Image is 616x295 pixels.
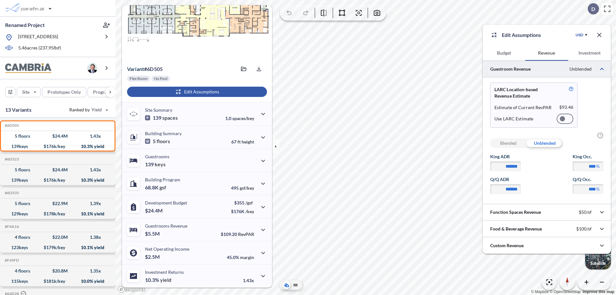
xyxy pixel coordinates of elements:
p: Satellite [590,261,606,266]
p: Custom Revenue [490,242,524,249]
button: Site Plan [292,281,299,289]
label: % [596,163,600,169]
button: Budget [483,45,525,61]
a: Mapbox homepage [117,286,146,293]
p: Development Budget [145,200,187,205]
span: ft [237,139,241,144]
p: $2.5M [145,254,161,260]
span: Yield [91,107,102,113]
p: Net Operating Income [145,246,189,252]
p: Flex Room [130,76,148,81]
p: No Pool [154,76,167,81]
a: Improve this map [583,290,614,294]
p: Guestrooms Revenue [145,223,187,229]
span: floors [157,138,170,144]
p: Building Summary [145,131,182,136]
span: /key [245,209,254,214]
span: gsf [159,184,166,191]
h5: Click to copy the code [4,258,19,263]
span: height [242,139,254,144]
a: OpenStreetMap [550,290,581,294]
span: ? [597,133,603,138]
p: Program [93,89,111,95]
p: 67 [231,139,254,144]
div: Unblended [526,138,563,148]
p: # 6d505 [127,66,163,72]
img: Switcher Image [585,244,611,269]
span: RevPAR [238,231,254,237]
p: $24.4M [145,207,164,214]
p: $176K [231,209,254,214]
button: Program [88,87,122,97]
p: Function Spaces Revenue [490,209,541,215]
p: Prototypes Only [47,89,81,95]
p: LARC Location-based Revenue Estimate [494,86,554,99]
label: King Occ. [573,153,603,160]
label: Q/Q ADR [490,176,521,183]
label: % [596,186,600,192]
p: 139 [145,161,166,168]
p: $50/sf [579,209,592,215]
p: $100/sf [576,226,592,232]
button: Aerial View [283,281,290,289]
span: margin [240,255,254,260]
span: Variant [127,66,144,72]
h5: Click to copy the code [4,123,19,128]
p: Food & Beverage Revenue [490,226,542,232]
p: 139 [145,115,178,121]
p: Use LARC Estimate [494,116,533,122]
span: spaces/key [232,116,254,121]
p: Site Summary [145,107,172,113]
p: 45.0% [227,255,254,260]
button: Revenue [525,45,568,61]
button: Edit Assumptions [127,87,267,97]
p: Investment Returns [145,269,184,275]
span: keys [155,161,166,168]
p: 5.46 acres ( 237,958 sf) [18,45,61,52]
img: user logo [87,63,98,73]
p: 5 [145,138,170,144]
label: King ADR [490,153,521,160]
p: $ 93.46 [559,104,573,111]
p: 1.0 [225,116,254,121]
div: USD [576,32,583,38]
a: Mapbox [531,290,549,294]
img: BrandImage [5,63,51,73]
div: Blended [490,138,526,148]
p: Renamed Project [5,22,45,29]
span: gsf/key [240,185,254,191]
button: Site [17,87,41,97]
span: spaces [162,115,178,121]
p: Estimate of Current RevPAR [494,104,552,111]
h5: Click to copy the code [4,157,19,161]
p: $5.5M [145,230,161,237]
p: 1.43x [243,278,254,283]
h5: Click to copy the code [4,191,19,195]
p: Edit Assumptions [502,31,541,39]
p: Building Program [145,177,180,182]
p: 68.8K [145,184,166,191]
span: /gsf [245,200,253,205]
p: Site [22,89,30,95]
p: Guestrooms [145,154,169,159]
p: 13 Variants [5,106,31,114]
p: $109.20 [221,231,254,237]
p: [STREET_ADDRESS] [18,33,58,41]
button: Investment [568,45,611,61]
p: D [591,6,595,12]
h5: Click to copy the code [4,224,19,229]
span: yield [160,277,171,283]
p: 10.3% [145,277,171,283]
button: Ranked by Yield [64,105,112,115]
p: 495 [231,185,254,191]
button: Prototypes Only [42,87,86,97]
button: Switcher ImageSatellite [585,244,611,269]
p: $355 [231,200,254,205]
label: Q/Q Occ. [573,176,603,183]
